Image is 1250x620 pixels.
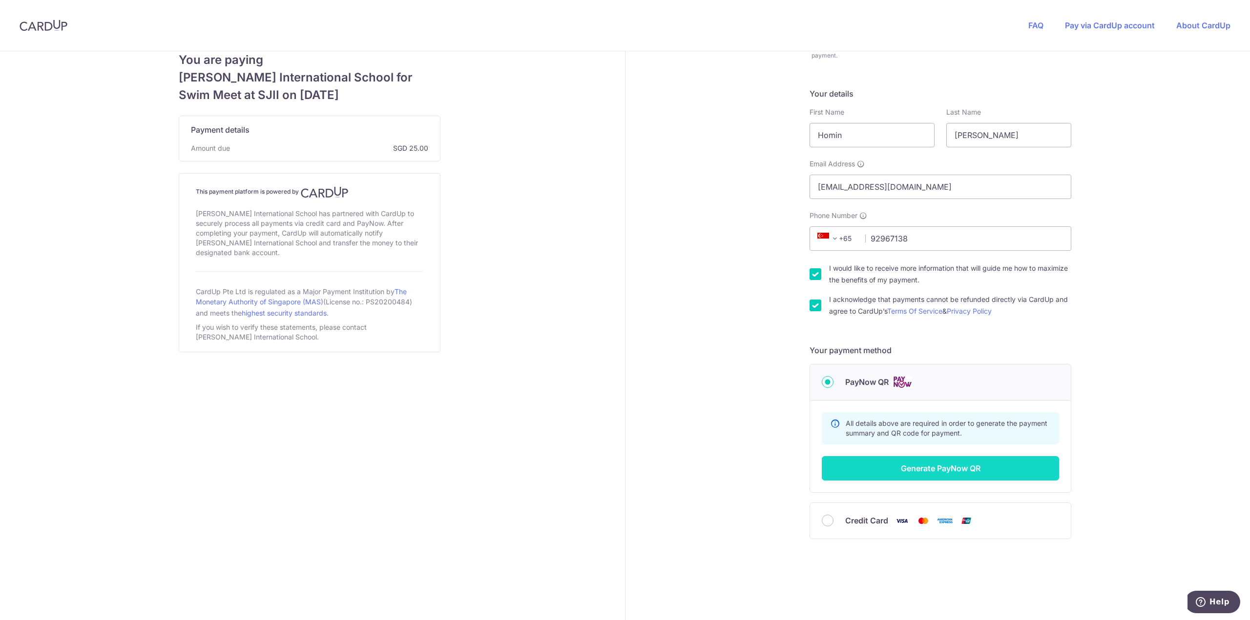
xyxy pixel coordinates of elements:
[957,515,976,527] img: Union Pay
[179,51,440,69] span: You are paying
[845,376,889,388] span: PayNow QR
[234,143,428,153] span: SGD 25.00
[242,309,327,317] a: highest security standards
[196,320,423,344] div: If you wish to verify these statements, please contact [PERSON_NAME] International School.
[20,20,67,31] img: CardUp
[845,515,888,526] span: Credit Card
[1176,20,1230,30] a: About CardUp
[196,207,423,260] div: [PERSON_NAME] International School has partnered with CardUp to securely process all payments via...
[179,69,440,104] span: [PERSON_NAME] International School for Swim Meet at SJII on [DATE]
[914,515,933,527] img: Mastercard
[196,186,423,198] h4: This payment platform is powered by
[810,211,857,220] span: Phone Number
[822,376,1059,388] div: PayNow QR Cards logo
[810,107,844,117] label: First Name
[822,456,1059,480] button: Generate PayNow QR
[1065,20,1155,30] a: Pay via CardUp account
[191,124,250,136] span: Payment details
[829,262,1071,286] label: I would like to receive more information that will guide me how to maximize the benefits of my pa...
[810,88,1071,100] h5: Your details
[935,515,955,527] img: American Express
[810,344,1071,356] h5: Your payment method
[814,233,858,244] span: +65
[1028,20,1043,30] a: FAQ
[817,233,841,244] span: +65
[846,419,1047,437] span: All details above are required in order to generate the payment summary and QR code for payment.
[191,143,230,153] span: Amount due
[946,123,1071,147] input: Last name
[810,123,935,147] input: First name
[946,107,981,117] label: Last Name
[196,283,423,320] div: CardUp Pte Ltd is regulated as a Major Payment Institution by (License no.: PS20200484) and meets...
[1187,591,1240,615] iframe: Opens a widget where you can find more information
[893,376,912,388] img: Cards logo
[810,159,855,169] span: Email Address
[887,307,942,315] a: Terms Of Service
[822,515,1059,527] div: Credit Card Visa Mastercard American Express Union Pay
[829,294,1071,317] label: I acknowledge that payments cannot be refunded directly via CardUp and agree to CardUp’s &
[810,175,1071,199] input: Email address
[892,515,912,527] img: Visa
[301,186,349,198] img: CardUp
[947,307,992,315] a: Privacy Policy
